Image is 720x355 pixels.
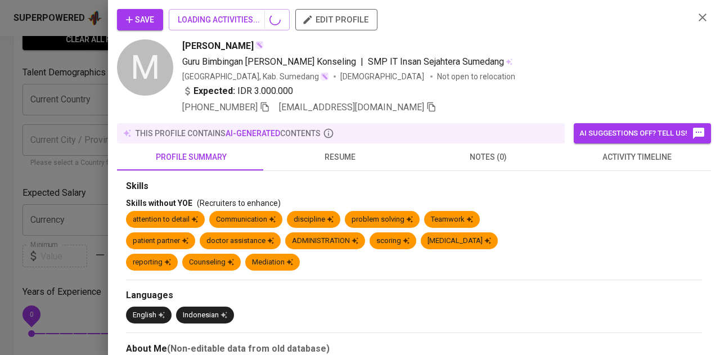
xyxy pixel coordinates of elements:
button: edit profile [295,9,377,30]
span: SMP IT Insan Sejahtera Sumedang [368,56,504,67]
div: ADMINISTRATION [292,236,358,246]
span: notes (0) [421,150,556,164]
div: Teamwork [431,214,473,225]
span: LOADING ACTIVITIES... [178,13,281,27]
div: Counseling [189,257,234,268]
div: attention to detail [133,214,198,225]
span: [DEMOGRAPHIC_DATA] [340,71,426,82]
div: IDR 3.000.000 [182,84,293,98]
div: patient partner [133,236,188,246]
a: edit profile [295,15,377,24]
span: [PERSON_NAME] [182,39,254,53]
button: LOADING ACTIVITIES... [169,9,290,30]
div: reporting [133,257,171,268]
span: activity timeline [569,150,704,164]
b: Expected: [193,84,235,98]
div: discipline [294,214,334,225]
div: Languages [126,289,702,302]
button: Save [117,9,163,30]
p: Not open to relocation [437,71,515,82]
p: this profile contains contents [136,128,321,139]
div: English [133,310,165,321]
span: [EMAIL_ADDRESS][DOMAIN_NAME] [279,102,424,113]
div: Skills [126,180,702,193]
div: problem solving [352,214,413,225]
span: resume [272,150,407,164]
span: Skills without YOE [126,199,192,208]
span: [PHONE_NUMBER] [182,102,258,113]
div: Mediation [252,257,293,268]
div: doctor assistance [206,236,274,246]
span: | [361,55,363,69]
span: AI-generated [226,129,280,138]
div: scoring [376,236,409,246]
img: magic_wand.svg [255,41,264,50]
div: Communication [216,214,276,225]
span: profile summary [124,150,259,164]
span: Guru Bimbingan [PERSON_NAME] Konseling [182,56,356,67]
div: Indonesian [183,310,227,321]
b: (Non-editable data from old database) [167,343,330,354]
button: AI suggestions off? Tell us! [574,123,711,143]
span: edit profile [304,12,368,27]
span: Save [126,13,154,27]
div: [MEDICAL_DATA] [427,236,491,246]
div: [GEOGRAPHIC_DATA], Kab. Sumedang [182,71,329,82]
img: magic_wand.svg [320,72,329,81]
div: M [117,39,173,96]
span: AI suggestions off? Tell us! [579,127,705,140]
span: (Recruiters to enhance) [197,199,281,208]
